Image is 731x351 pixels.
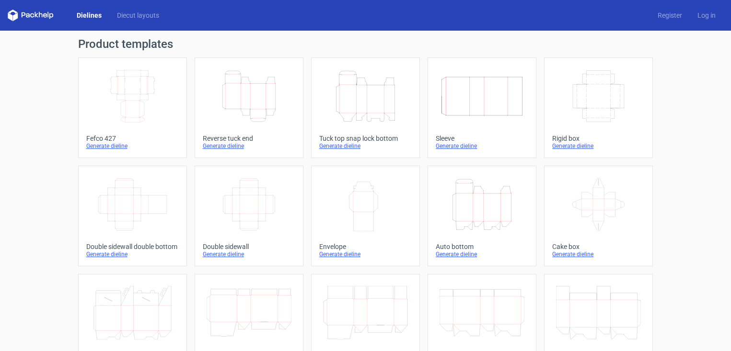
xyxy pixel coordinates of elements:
div: Tuck top snap lock bottom [319,135,412,142]
div: Generate dieline [319,250,412,258]
div: Envelope [319,243,412,250]
div: Generate dieline [319,142,412,150]
div: Auto bottom [436,243,528,250]
div: Double sidewall double bottom [86,243,179,250]
div: Fefco 427 [86,135,179,142]
div: Generate dieline [203,142,295,150]
div: Generate dieline [436,250,528,258]
a: Fefco 427Generate dieline [78,57,187,158]
a: Dielines [69,11,109,20]
a: Cake boxGenerate dieline [544,166,653,266]
div: Rigid box [552,135,645,142]
div: Double sidewall [203,243,295,250]
div: Generate dieline [552,250,645,258]
div: Cake box [552,243,645,250]
a: EnvelopeGenerate dieline [311,166,420,266]
a: Diecut layouts [109,11,167,20]
a: Log in [690,11,723,20]
div: Generate dieline [436,142,528,150]
a: Tuck top snap lock bottomGenerate dieline [311,57,420,158]
a: SleeveGenerate dieline [428,57,536,158]
a: Register [650,11,690,20]
div: Sleeve [436,135,528,142]
div: Reverse tuck end [203,135,295,142]
div: Generate dieline [86,142,179,150]
a: Auto bottomGenerate dieline [428,166,536,266]
a: Double sidewallGenerate dieline [195,166,303,266]
div: Generate dieline [552,142,645,150]
a: Reverse tuck endGenerate dieline [195,57,303,158]
h1: Product templates [78,38,653,50]
a: Rigid boxGenerate dieline [544,57,653,158]
div: Generate dieline [203,250,295,258]
a: Double sidewall double bottomGenerate dieline [78,166,187,266]
div: Generate dieline [86,250,179,258]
